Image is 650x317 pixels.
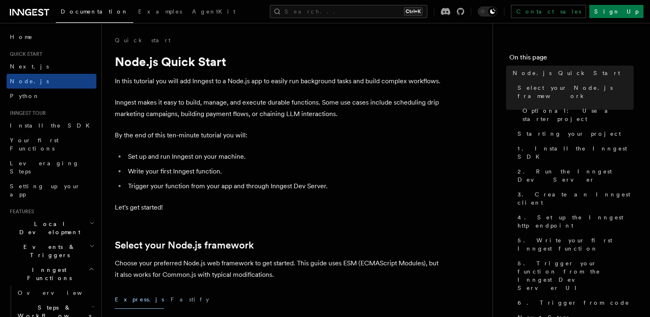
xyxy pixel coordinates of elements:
a: Node.js Quick Start [509,66,634,80]
li: Trigger your function from your app and through Inngest Dev Server. [125,180,443,192]
a: Overview [14,285,96,300]
span: Examples [138,8,182,15]
span: Your first Functions [10,137,59,152]
button: Events & Triggers [7,239,96,262]
span: Setting up your app [10,183,80,198]
a: Home [7,30,96,44]
a: 1. Install the Inngest SDK [514,141,634,164]
span: Features [7,208,34,215]
span: Select your Node.js framework [518,84,634,100]
span: 1. Install the Inngest SDK [518,144,634,161]
span: Home [10,33,33,41]
button: Express.js [115,290,164,309]
span: Events & Triggers [7,243,89,259]
span: Leveraging Steps [10,160,79,175]
a: Select your Node.js framework [514,80,634,103]
a: Sign Up [589,5,643,18]
span: Documentation [61,8,128,15]
h4: On this page [509,52,634,66]
a: 3. Create an Inngest client [514,187,634,210]
a: 5. Write your first Inngest function [514,233,634,256]
button: Fastify [171,290,209,309]
span: Inngest Functions [7,266,89,282]
a: Select your Node.js framework [115,239,254,251]
a: Examples [133,2,187,22]
span: 6. Trigger from code [518,299,629,307]
span: Inngest tour [7,110,46,116]
span: 3. Create an Inngest client [518,190,634,207]
button: Search...Ctrl+K [270,5,427,18]
li: Set up and run Inngest on your machine. [125,151,443,162]
p: Inngest makes it easy to build, manage, and execute durable functions. Some use cases include sch... [115,97,443,120]
span: 5. Trigger your function from the Inngest Dev Server UI [518,259,634,292]
a: Your first Functions [7,133,96,156]
span: 2. Run the Inngest Dev Server [518,167,634,184]
span: Starting your project [518,130,621,138]
h1: Node.js Quick Start [115,54,443,69]
span: 4. Set up the Inngest http endpoint [518,213,634,230]
span: Optional: Use a starter project [522,107,634,123]
a: Documentation [56,2,133,23]
a: 6. Trigger from code [514,295,634,310]
a: Quick start [115,36,171,44]
button: Inngest Functions [7,262,96,285]
span: AgentKit [192,8,235,15]
span: Quick start [7,51,42,57]
p: By the end of this ten-minute tutorial you will: [115,130,443,141]
a: Starting your project [514,126,634,141]
span: Node.js Quick Start [513,69,620,77]
span: Python [10,93,40,99]
a: 5. Trigger your function from the Inngest Dev Server UI [514,256,634,295]
p: In this tutorial you will add Inngest to a Node.js app to easily run background tasks and build c... [115,75,443,87]
a: Node.js [7,74,96,89]
span: Overview [18,290,102,296]
button: Local Development [7,217,96,239]
li: Write your first Inngest function. [125,166,443,177]
span: 5. Write your first Inngest function [518,236,634,253]
a: Next.js [7,59,96,74]
span: Node.js [10,78,49,84]
p: Let's get started! [115,202,443,213]
a: Python [7,89,96,103]
a: 4. Set up the Inngest http endpoint [514,210,634,233]
span: Next.js [10,63,49,70]
a: Leveraging Steps [7,156,96,179]
a: AgentKit [187,2,240,22]
kbd: Ctrl+K [404,7,422,16]
a: Contact sales [511,5,586,18]
a: Setting up your app [7,179,96,202]
a: Optional: Use a starter project [519,103,634,126]
span: Local Development [7,220,89,236]
button: Toggle dark mode [478,7,497,16]
span: Install the SDK [10,122,95,129]
a: 2. Run the Inngest Dev Server [514,164,634,187]
a: Install the SDK [7,118,96,133]
p: Choose your preferred Node.js web framework to get started. This guide uses ESM (ECMAScript Modul... [115,258,443,281]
